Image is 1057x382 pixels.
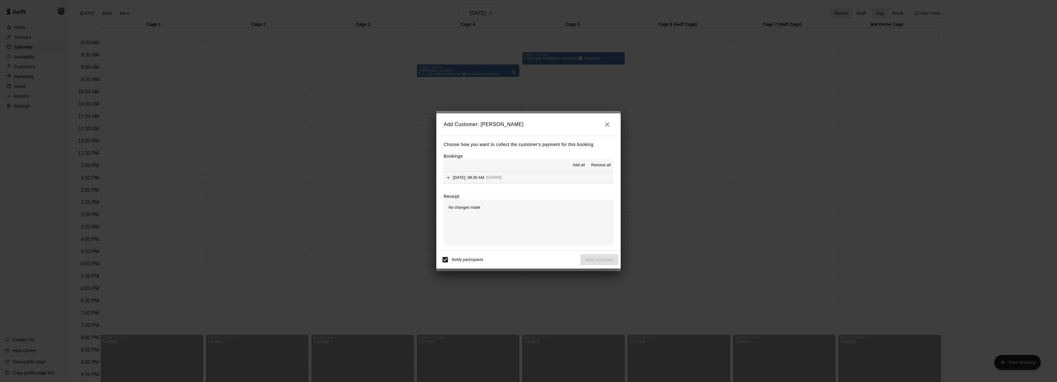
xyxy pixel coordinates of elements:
span: Add all [573,162,585,168]
span: Remove all [591,162,611,168]
span: Add [444,175,453,179]
p: Choose how you want to collect the customer's payment for this booking [444,141,613,148]
button: Add[DATE]: 08:30 AM(Current) [444,172,613,183]
span: No changes made [449,205,480,210]
span: [DATE]: 08:30 AM [453,175,484,179]
label: Receipt [444,193,459,199]
span: (Current) [486,175,502,179]
label: Bookings [444,154,463,159]
h2: Add Customer: [PERSON_NAME] [436,113,621,136]
button: Remove all [589,160,613,170]
button: Add all [569,160,589,170]
span: Notify participants [452,258,483,262]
